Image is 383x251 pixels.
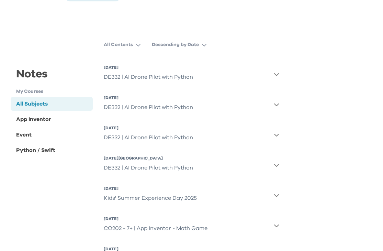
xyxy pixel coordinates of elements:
div: [DATE] [104,125,193,131]
div: [DATE][GEOGRAPHIC_DATA] [104,155,193,161]
div: DE332 | AI Drone Pilot with Python [104,70,193,84]
div: All Subjects [16,100,48,108]
div: DE332 | AI Drone Pilot with Python [104,100,193,114]
div: [DATE] [104,216,207,221]
button: [DATE]DE332 | AI Drone Pilot with Python [104,92,279,117]
button: All Contents [104,39,146,51]
div: DE332 | AI Drone Pilot with Python [104,131,193,144]
div: [DATE] [104,186,197,191]
div: Python / Swift [16,146,55,154]
div: [DATE] [104,65,193,70]
button: [DATE][GEOGRAPHIC_DATA]DE332 | AI Drone Pilot with Python [104,153,279,177]
div: Event [16,130,32,139]
h1: My Courses [16,88,93,95]
button: [DATE]CO202 - 7+ | App Inventor - Math Game [104,213,279,238]
div: Notes [11,66,93,88]
div: DE332 | AI Drone Pilot with Python [104,161,193,175]
button: [DATE]DE332 | AI Drone Pilot with Python [104,122,279,147]
button: Descending by Date [152,39,212,51]
div: [DATE] [104,95,193,100]
p: Descending by Date [152,41,199,48]
div: CO202 - 7+ | App Inventor - Math Game [104,221,207,235]
button: [DATE]Kids' Summer Experience Day 2025 [104,183,279,208]
div: App Inventor [16,115,51,123]
p: All Contents [104,41,133,48]
div: Kids' Summer Experience Day 2025 [104,191,197,205]
button: [DATE]DE332 | AI Drone Pilot with Python [104,62,279,87]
